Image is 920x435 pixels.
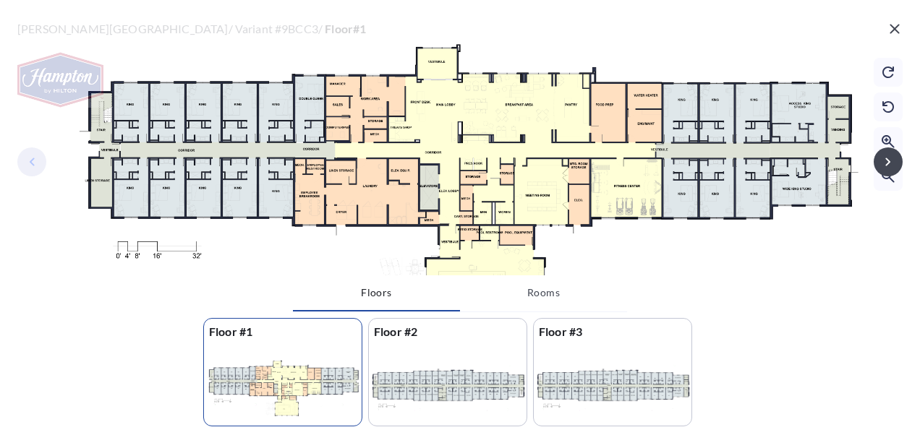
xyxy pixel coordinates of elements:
[17,17,366,43] p: [PERSON_NAME][GEOGRAPHIC_DATA] / Variant # 9BCC3 /
[17,52,103,108] img: floorplanBranLogoPlug
[293,275,460,311] button: Floors
[204,319,362,345] p: Floor #1
[534,319,691,345] p: Floor #3
[325,22,366,35] span: Floor#1
[369,319,527,345] p: Floor #2
[460,275,627,310] button: Rooms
